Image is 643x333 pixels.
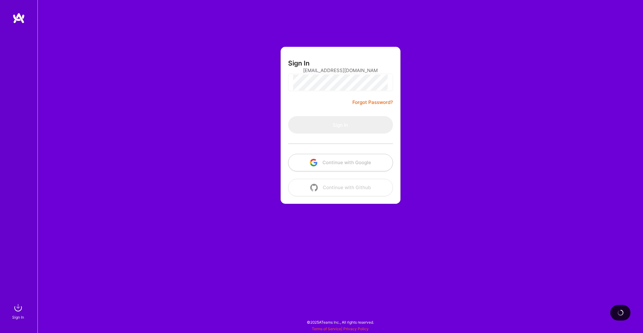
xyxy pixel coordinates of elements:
[312,326,341,331] a: Terms of Service
[352,99,393,106] a: Forgot Password?
[617,309,624,316] img: loading
[312,326,369,331] span: |
[310,184,318,191] img: icon
[310,159,317,166] img: icon
[12,12,25,24] img: logo
[13,301,24,321] a: sign inSign In
[12,314,24,321] div: Sign In
[288,116,393,134] button: Sign In
[12,301,24,314] img: sign in
[303,62,378,78] input: Email...
[343,326,369,331] a: Privacy Policy
[37,314,643,330] div: © 2025 ATeams Inc., All rights reserved.
[288,59,310,67] h3: Sign In
[288,179,393,196] button: Continue with Github
[288,154,393,171] button: Continue with Google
